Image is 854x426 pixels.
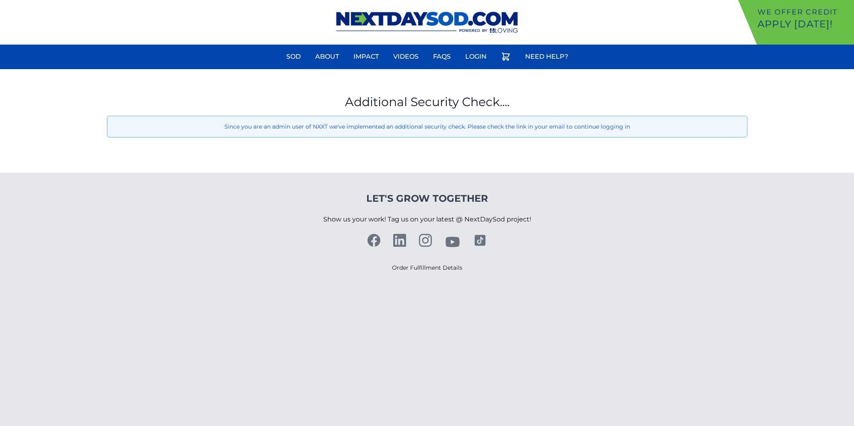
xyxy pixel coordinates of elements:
h4: Let's Grow Together [323,192,531,205]
a: Login [460,47,491,66]
a: FAQs [428,47,456,66]
p: Show us your work! Tag us on your latest @ NextDaySod project! [323,205,531,234]
a: Need Help? [520,47,573,66]
a: About [310,47,344,66]
a: Order Fulfillment Details [392,264,462,271]
p: Apply [DATE]! [758,18,851,31]
a: Sod [281,47,306,66]
a: Impact [349,47,384,66]
h1: Additional Security Check.... [107,95,747,109]
a: Videos [388,47,423,66]
p: Since you are an admin user of NXXT we've implemented an additional security check. Please check ... [114,123,741,131]
p: We offer Credit [758,6,851,18]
